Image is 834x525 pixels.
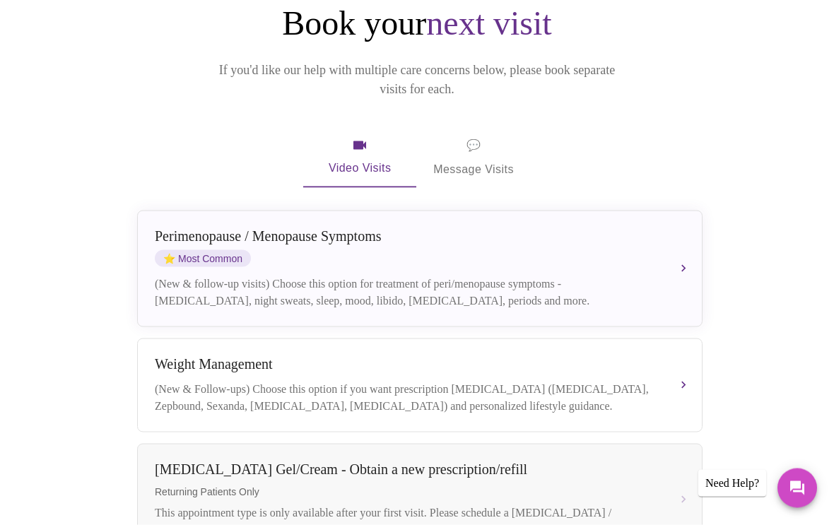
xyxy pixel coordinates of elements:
[433,136,514,179] span: Message Visits
[698,470,766,497] div: Need Help?
[137,211,703,327] button: Perimenopause / Menopause SymptomsstarMost Common(New & follow-up visits) Choose this option for ...
[137,338,703,432] button: Weight Management(New & Follow-ups) Choose this option if you want prescription [MEDICAL_DATA] ([...
[155,461,657,478] div: [MEDICAL_DATA] Gel/Cream - Obtain a new prescription/refill
[155,486,657,497] span: Returning Patients Only
[155,250,251,267] span: Most Common
[320,137,399,178] span: Video Visits
[155,356,657,372] div: Weight Management
[777,468,817,508] button: Messages
[426,4,551,42] span: next visit
[155,228,657,244] div: Perimenopause / Menopause Symptoms
[466,136,481,155] span: message
[199,61,635,99] p: If you'd like our help with multiple care concerns below, please book separate visits for each.
[155,276,657,309] div: (New & follow-up visits) Choose this option for treatment of peri/menopause symptoms - [MEDICAL_D...
[134,3,700,44] h1: Book your
[163,253,175,264] span: star
[155,381,657,415] div: (New & Follow-ups) Choose this option if you want prescription [MEDICAL_DATA] ([MEDICAL_DATA], Ze...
